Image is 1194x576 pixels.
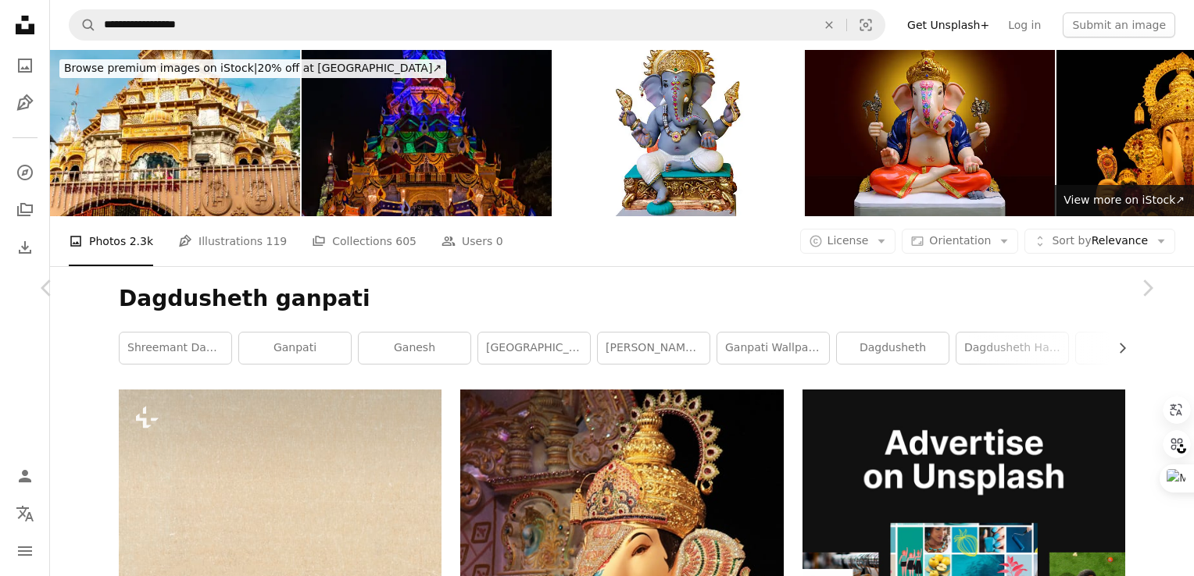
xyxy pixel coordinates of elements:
a: ganpati wallpaper [717,332,829,364]
a: shreemant dagdusheth halwai ganpati mandir [120,332,231,364]
a: [GEOGRAPHIC_DATA] [478,332,590,364]
a: Illustrations [9,87,41,119]
span: License [828,234,869,247]
a: india [1076,332,1188,364]
img: Lord Ganesha on beautiful background, Ganpati festival, Ganpati [805,50,1055,216]
a: View more on iStock↗ [1054,185,1194,216]
button: License [800,229,896,254]
button: Language [9,498,41,529]
span: Relevance [1052,233,1148,249]
button: Menu [9,535,41,567]
button: Clear [812,10,846,40]
span: 20% off at [GEOGRAPHIC_DATA] ↗ [64,62,441,74]
a: Photos [9,50,41,81]
a: Browse premium images on iStock|20% off at [GEOGRAPHIC_DATA]↗ [50,50,456,87]
button: Sort byRelevance [1024,229,1175,254]
a: ganpati [239,332,351,364]
button: Submit an image [1063,12,1175,37]
a: Explore [9,157,41,188]
span: 605 [395,233,416,250]
a: Collections [9,194,41,226]
h1: Dagdusheth ganpati [119,285,1125,313]
span: 119 [266,233,288,250]
a: [PERSON_NAME][DATE] [598,332,710,364]
a: Users 0 [441,216,503,266]
span: Browse premium images on iStock | [64,62,257,74]
a: Log in [999,12,1050,37]
a: Collections 605 [312,216,416,266]
a: Illustrations 119 [178,216,287,266]
a: dagdusheth [837,332,949,364]
a: Get Unsplash+ [898,12,999,37]
form: Find visuals sitewide [69,9,885,41]
button: Search Unsplash [70,10,96,40]
span: Orientation [929,234,991,247]
a: ganesh [359,332,470,364]
button: Visual search [847,10,885,40]
span: Sort by [1052,234,1091,247]
img: Decorative lighting done on Dagdusheth Ganesha temple in Pune on the occasion of festival. [302,50,552,216]
img: Temple view of Shreemant Dagdusheth Halwai Ganpati [50,50,300,216]
a: Next [1100,213,1194,363]
img: Ganesh sculpture, Lord Ganpati, Ganesha on white Background, Ganpati, happy Ganesh Chaturthi. [553,50,803,216]
span: 0 [496,233,503,250]
span: View more on iStock ↗ [1064,194,1185,206]
a: Log in / Sign up [9,460,41,492]
a: dagdusheth halwai ganpati mandir [956,332,1068,364]
button: Orientation [902,229,1018,254]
